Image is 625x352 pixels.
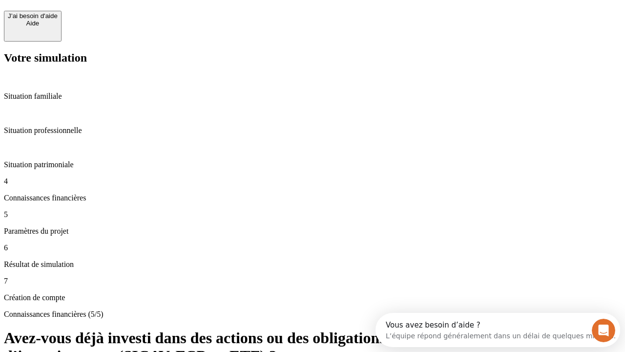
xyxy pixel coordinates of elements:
div: Aide [8,20,58,27]
p: Connaissances financières [4,194,621,202]
p: 6 [4,243,621,252]
p: 4 [4,177,621,186]
p: Situation patrimoniale [4,160,621,169]
p: 5 [4,210,621,219]
p: Situation professionnelle [4,126,621,135]
div: Vous avez besoin d’aide ? [10,8,240,16]
iframe: Intercom live chat discovery launcher [375,313,620,347]
p: Situation familiale [4,92,621,101]
iframe: Intercom live chat [592,319,615,342]
h2: Votre simulation [4,51,621,65]
button: J’ai besoin d'aideAide [4,11,62,42]
p: Paramètres du projet [4,227,621,236]
div: Ouvrir le Messenger Intercom [4,4,269,31]
div: J’ai besoin d'aide [8,12,58,20]
p: Création de compte [4,293,621,302]
div: L’équipe répond généralement dans un délai de quelques minutes. [10,16,240,26]
p: Connaissances financières (5/5) [4,310,621,319]
p: 7 [4,277,621,286]
p: Résultat de simulation [4,260,621,269]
